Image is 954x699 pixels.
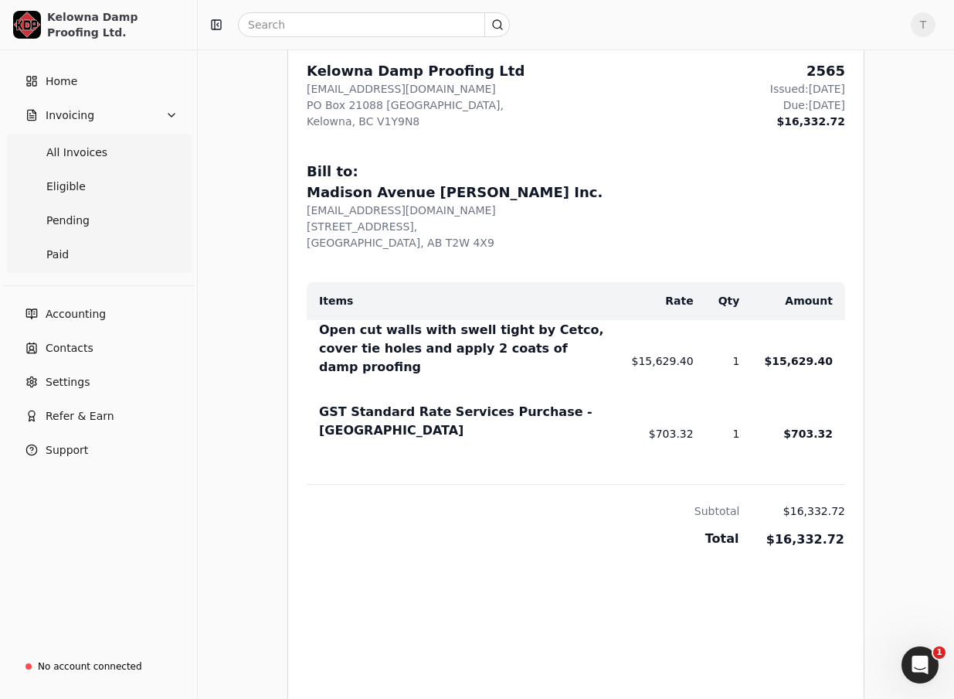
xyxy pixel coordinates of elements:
div: [STREET_ADDRESS], [307,219,845,235]
div: Issued: [DATE] [770,81,845,97]
div: Bill to: [307,161,845,182]
div: [GEOGRAPHIC_DATA], AB T2W 4X9 [307,235,845,251]
td: $16,332.72 [739,484,845,520]
td: $16,332.72 [739,520,845,551]
input: Search [238,12,510,37]
td: $703.32 [739,402,845,465]
td: $15,629.40 [607,320,694,402]
span: Home [46,73,77,90]
td: 1 [694,320,740,402]
div: PO Box 21088 [GEOGRAPHIC_DATA], [307,97,525,114]
div: Madison Avenue [PERSON_NAME] Inc. [307,182,845,203]
a: No account connected [6,653,191,680]
div: [EMAIL_ADDRESS][DOMAIN_NAME] [307,203,845,219]
a: Home [6,66,191,97]
th: Qty [694,282,740,320]
span: Accounting [46,306,106,322]
span: Refer & Earn [46,408,114,425]
div: Kelowna Damp Proofing Ltd [307,60,525,81]
div: GST Standard Rate Services Purchase - [GEOGRAPHIC_DATA] [319,403,607,440]
a: All Invoices [9,137,188,168]
button: Refer & Earn [6,401,191,431]
div: 2565 [770,60,845,81]
span: Settings [46,374,90,390]
a: Eligible [9,171,188,202]
span: Pending [46,213,90,229]
div: $16,332.72 [770,114,845,130]
div: Kelowna Damp Proofing Ltd. [47,9,184,40]
th: Rate [607,282,694,320]
span: 1 [933,646,946,659]
img: f4a783b0-c7ce-4d46-a338-3c1eb624d3c7.png [13,11,41,39]
button: T [911,12,935,37]
a: Contacts [6,332,191,363]
div: Due: [DATE] [770,97,845,114]
a: Accounting [6,298,191,329]
td: $15,629.40 [739,320,845,402]
span: Invoicing [46,107,94,124]
div: [EMAIL_ADDRESS][DOMAIN_NAME] [307,81,525,97]
span: Support [46,442,88,459]
span: Paid [46,247,69,263]
span: All Invoices [46,145,107,161]
div: Kelowna, BC V1Y9N8 [307,114,525,130]
a: Settings [6,367,191,397]
a: Paid [9,239,188,270]
button: Support [6,435,191,465]
th: Total [307,520,739,551]
a: Pending [9,205,188,236]
td: $703.32 [607,402,694,465]
div: No account connected [38,660,142,673]
button: Invoicing [6,100,191,131]
span: Eligible [46,179,86,195]
span: Contacts [46,340,93,356]
th: Items [307,282,607,320]
th: Amount [739,282,845,320]
iframe: Intercom live chat [901,646,939,684]
div: Open cut walls with swell tight by Cetco, cover tie holes and apply 2 coats of damp proofing [319,321,607,377]
td: 1 [694,402,740,465]
th: Subtotal [307,484,739,520]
